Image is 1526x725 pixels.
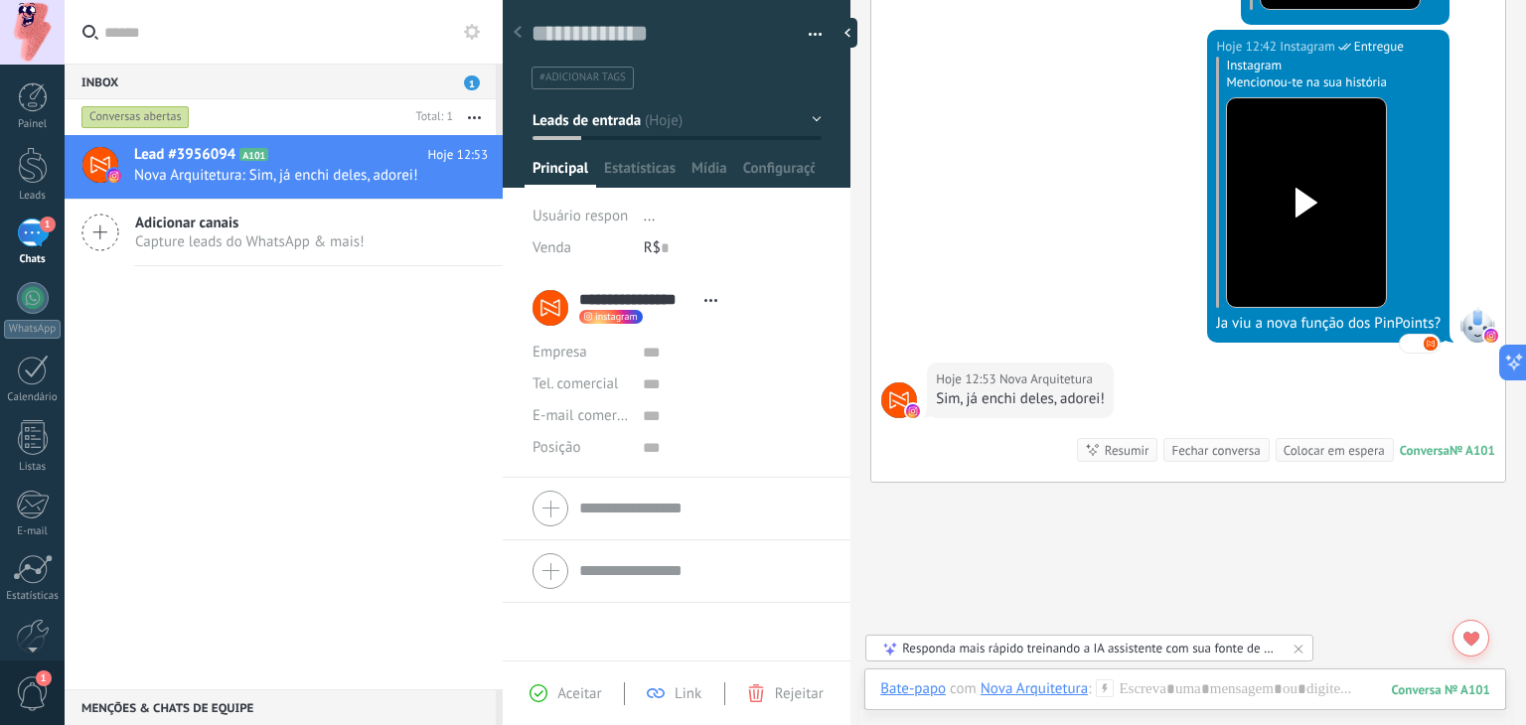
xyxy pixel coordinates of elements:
[428,145,488,165] span: Hoje 12:53
[36,670,52,686] span: 1
[691,159,727,188] span: Mídia
[936,389,1105,409] div: Sim, já enchi deles, adorei!
[533,159,588,188] span: Principal
[644,232,822,264] div: R$
[464,75,480,90] span: 1
[533,238,571,257] span: Venda
[595,312,638,322] span: instagram
[533,201,629,232] div: Usuário responsável
[1423,336,1439,352] span: Nova Arquitetura
[1450,442,1495,459] div: № A101
[1105,441,1149,460] div: Resumir
[902,640,1279,656] div: Responda mais rápido treinando a IA assistente com sua fonte de dados
[936,369,999,389] div: Hoje 12:53
[775,684,824,703] span: Rejeitar
[604,159,676,188] span: Estatísticas
[4,391,62,404] div: Calendário
[239,148,268,161] span: A101
[743,159,816,188] span: Configurações
[1280,37,1335,57] span: Instagram
[533,232,629,264] div: Venda
[533,207,661,225] span: Usuário responsável
[65,689,496,725] div: Menções & Chats de equipe
[675,684,701,703] span: Link
[533,432,628,464] div: Posição
[4,525,62,538] div: E-mail
[1354,37,1404,57] span: Entregue
[1216,314,1441,334] div: Ja viu a nova função dos PinPoints?
[65,135,503,199] a: Lead #3956094 A101 Hoje 12:53 Nova Arquitetura: Sim, já enchi deles, adorei!
[981,679,1088,697] div: Nova Arquitetura
[81,105,190,129] div: Conversas abertas
[1171,441,1260,460] div: Fechar conversa
[1226,57,1441,90] div: Instagram Mencionou-te na sua história
[1216,37,1280,57] div: Hoje 12:42
[4,190,62,203] div: Leads
[135,214,365,232] span: Adicionar canais
[4,590,62,603] div: Estatísticas
[107,169,121,183] img: instagram.svg
[533,440,580,455] span: Posição
[557,684,601,703] span: Aceitar
[4,253,62,266] div: Chats
[533,337,628,368] div: Empresa
[533,406,639,425] span: E-mail comercial
[533,400,628,432] button: E-mail comercial
[1088,679,1091,699] span: :
[950,679,977,699] span: com
[539,71,626,84] span: #adicionar tags
[1284,441,1385,460] div: Colocar em espera
[40,217,56,232] span: 1
[881,382,917,418] span: Nova Arquitetura
[408,107,453,127] div: Total: 1
[4,118,62,131] div: Painel
[134,166,450,185] span: Nova Arquitetura: Sim, já enchi deles, adorei!
[999,369,1093,389] span: Nova Arquitetura
[1484,329,1498,343] img: instagram.svg
[644,207,656,225] span: ...
[533,374,618,393] span: Tel. comercial
[1400,442,1450,459] div: Conversa
[134,145,235,165] span: Lead #3956094
[906,404,920,418] img: instagram.svg
[65,64,496,99] div: Inbox
[1459,307,1495,343] span: Instagram
[838,18,857,48] div: ocultar
[4,461,62,474] div: Listas
[1392,681,1490,698] div: 101
[453,99,496,135] button: Mais
[4,320,61,339] div: WhatsApp
[533,368,618,400] button: Tel. comercial
[135,232,365,251] span: Capture leads do WhatsApp & mais!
